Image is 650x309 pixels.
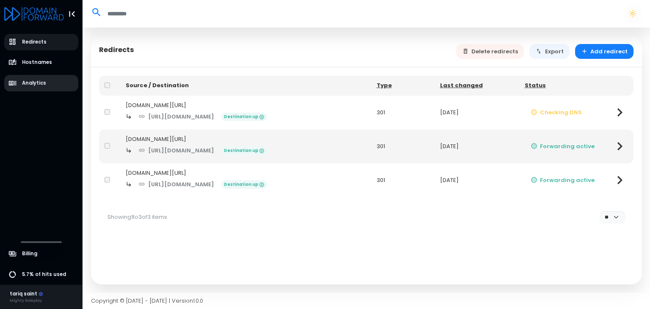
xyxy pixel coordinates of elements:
[525,173,601,188] button: Forwarding active
[221,180,267,189] span: Destination up
[435,96,519,130] td: [DATE]
[4,8,64,19] a: Logo
[371,96,435,130] td: 301
[221,113,267,121] span: Destination up
[435,163,519,197] td: [DATE]
[126,135,366,143] div: [DOMAIN_NAME][URL]
[126,169,366,177] div: [DOMAIN_NAME][URL]
[22,250,37,257] span: Billing
[519,76,606,96] th: Status
[371,163,435,197] td: 301
[120,76,371,96] th: Source / Destination
[371,76,435,96] th: Type
[4,266,79,283] a: 5.7% of hits used
[22,80,46,87] span: Analytics
[435,130,519,163] td: [DATE]
[525,139,601,154] button: Forwarding active
[132,143,220,158] a: [URL][DOMAIN_NAME]
[126,101,366,110] div: [DOMAIN_NAME][URL]
[64,6,80,22] button: Toggle Aside
[4,75,79,91] a: Analytics
[221,146,267,155] span: Destination up
[575,44,634,59] button: Add redirect
[10,290,44,298] div: tariq saint
[525,105,588,120] button: Checking DNS
[22,59,52,66] span: Hostnames
[132,177,220,192] a: [URL][DOMAIN_NAME]
[600,211,625,223] select: Per
[371,130,435,163] td: 301
[22,271,66,278] span: 5.7% of hits used
[4,246,79,262] a: Billing
[99,46,134,54] h5: Redirects
[10,298,44,303] div: Mighty Roleplay
[132,109,220,124] a: [URL][DOMAIN_NAME]
[4,54,79,71] a: Hostnames
[107,213,167,221] span: Showing 1 to 3 of 3 items
[91,297,203,305] span: Copyright © [DATE] - [DATE] | Version 1.0.0
[435,76,519,96] th: Last changed
[4,34,79,50] a: Redirects
[22,39,47,46] span: Redirects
